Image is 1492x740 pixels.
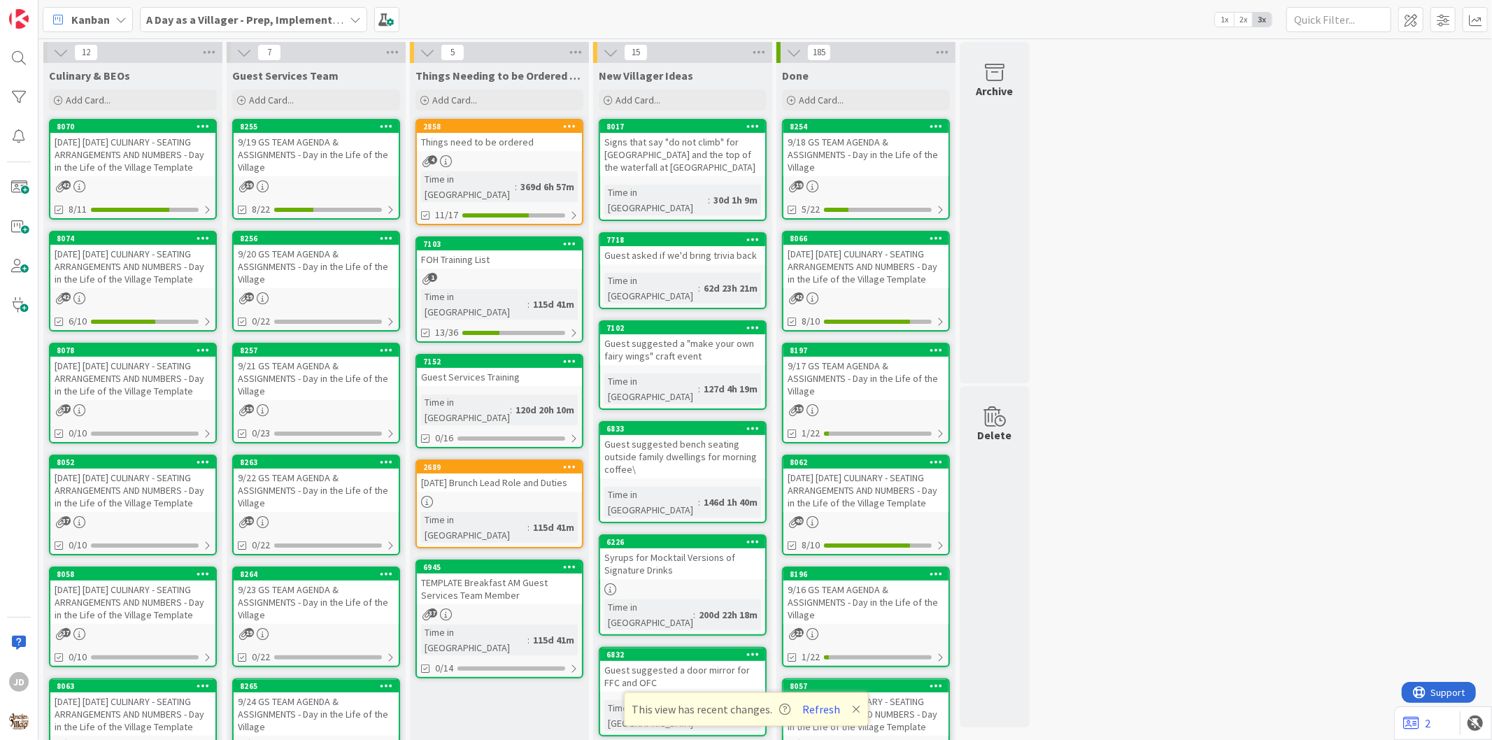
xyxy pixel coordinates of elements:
[600,133,765,176] div: Signs that say "do not climb" for [GEOGRAPHIC_DATA] and the top of the waterfall at [GEOGRAPHIC_D...
[9,672,29,692] div: JD
[234,456,399,512] div: 82639/22 GS TEAM AGENDA & ASSIGNMENTS - Day in the Life of the Village
[232,119,400,220] a: 82559/19 GS TEAM AGENDA & ASSIGNMENTS - Day in the Life of the Village8/22
[252,202,270,217] span: 8/22
[802,650,820,664] span: 1/22
[783,680,949,736] div: 8057[DATE] [DATE] CULINARY - SEATING ARRANGEMENTS AND NUMBERS - Day in the Life of the Village Te...
[240,234,399,243] div: 8256
[527,520,530,535] span: :
[417,238,582,269] div: 7103FOH Training List
[29,2,64,19] span: Support
[600,648,765,692] div: 6832Guest suggested a door mirror for FFC and OFC
[604,700,698,731] div: Time in [GEOGRAPHIC_DATA]
[1286,7,1391,32] input: Quick Filter...
[435,325,458,340] span: 13/36
[252,650,270,664] span: 0/22
[50,680,215,736] div: 8063[DATE] [DATE] CULINARY - SEATING ARRANGEMENTS AND NUMBERS - Day in the Life of the Village Te...
[782,119,950,220] a: 82549/18 GS TEAM AGENDA & ASSIGNMENTS - Day in the Life of the Village5/22
[240,681,399,691] div: 8265
[624,44,648,61] span: 15
[510,402,512,418] span: :
[790,681,949,691] div: 8057
[783,120,949,176] div: 82549/18 GS TEAM AGENDA & ASSIGNMENTS - Day in the Life of the Village
[417,461,582,474] div: 2689
[69,202,87,217] span: 8/11
[604,487,698,518] div: Time in [GEOGRAPHIC_DATA]
[417,355,582,386] div: 7152Guest Services Training
[417,368,582,386] div: Guest Services Training
[783,120,949,133] div: 8254
[700,494,761,510] div: 146d 1h 40m
[527,632,530,648] span: :
[252,538,270,553] span: 0/22
[234,568,399,581] div: 8264
[600,435,765,478] div: Guest suggested bench seating outside family dwellings for morning coffee\
[604,599,693,630] div: Time in [GEOGRAPHIC_DATA]
[421,289,527,320] div: Time in [GEOGRAPHIC_DATA]
[606,650,765,660] div: 6832
[252,314,270,329] span: 0/22
[234,344,399,357] div: 8257
[234,568,399,624] div: 82649/23 GS TEAM AGENDA & ASSIGNMENTS - Day in the Life of the Village
[604,373,698,404] div: Time in [GEOGRAPHIC_DATA]
[57,122,215,131] div: 8070
[257,44,281,61] span: 7
[606,537,765,547] div: 6226
[69,650,87,664] span: 0/10
[240,122,399,131] div: 8255
[240,569,399,579] div: 8264
[693,607,695,622] span: :
[783,568,949,624] div: 81969/16 GS TEAM AGENDA & ASSIGNMENTS - Day in the Life of the Village
[606,424,765,434] div: 6833
[1253,13,1272,27] span: 3x
[146,13,396,27] b: A Day as a Villager - Prep, Implement and Execute
[245,628,254,637] span: 19
[50,344,215,400] div: 8078[DATE] [DATE] CULINARY - SEATING ARRANGEMENTS AND NUMBERS - Day in the Life of the Village Te...
[417,561,582,574] div: 6945
[599,232,767,309] a: 7718Guest asked if we'd bring trivia backTime in [GEOGRAPHIC_DATA]:62d 23h 21m
[232,343,400,443] a: 82579/21 GS TEAM AGENDA & ASSIGNMENTS - Day in the Life of the Village0/23
[417,238,582,250] div: 7103
[698,381,700,397] span: :
[234,232,399,245] div: 8256
[252,426,270,441] span: 0/23
[234,357,399,400] div: 9/21 GS TEAM AGENDA & ASSIGNMENTS - Day in the Life of the Village
[234,680,399,736] div: 82659/24 GS TEAM AGENDA & ASSIGNMENTS - Day in the Life of the Village
[783,344,949,357] div: 8197
[423,562,582,572] div: 6945
[245,180,254,190] span: 19
[245,516,254,525] span: 19
[417,250,582,269] div: FOH Training List
[790,122,949,131] div: 8254
[600,648,765,661] div: 6832
[50,245,215,288] div: [DATE] [DATE] CULINARY - SEATING ARRANGEMENTS AND NUMBERS - Day in the Life of the Village Template
[802,426,820,441] span: 1/22
[698,280,700,296] span: :
[700,381,761,397] div: 127d 4h 19m
[50,456,215,469] div: 8052
[600,536,765,579] div: 6226Syrups for Mocktail Versions of Signature Drinks
[976,83,1014,99] div: Archive
[802,538,820,553] span: 8/10
[600,234,765,246] div: 7718
[600,322,765,365] div: 7102Guest suggested a "make your own fairy wings" craft event
[604,185,708,215] div: Time in [GEOGRAPHIC_DATA]
[234,120,399,133] div: 8255
[530,632,578,648] div: 115d 41m
[600,661,765,692] div: Guest suggested a door mirror for FFC and OFC
[599,421,767,523] a: 6833Guest suggested bench seating outside family dwellings for morning coffee\Time in [GEOGRAPHIC...
[795,628,804,637] span: 21
[708,192,710,208] span: :
[417,120,582,151] div: 2858Things need to be ordered
[797,700,845,718] button: Refresh
[62,628,71,637] span: 37
[782,69,809,83] span: Done
[604,273,698,304] div: Time in [GEOGRAPHIC_DATA]
[428,155,437,164] span: 4
[245,404,254,413] span: 19
[441,44,464,61] span: 5
[423,462,582,472] div: 2689
[606,235,765,245] div: 7718
[710,192,761,208] div: 30d 1h 9m
[234,133,399,176] div: 9/19 GS TEAM AGENDA & ASSIGNMENTS - Day in the Life of the Village
[782,567,950,667] a: 81969/16 GS TEAM AGENDA & ASSIGNMENTS - Day in the Life of the Village1/22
